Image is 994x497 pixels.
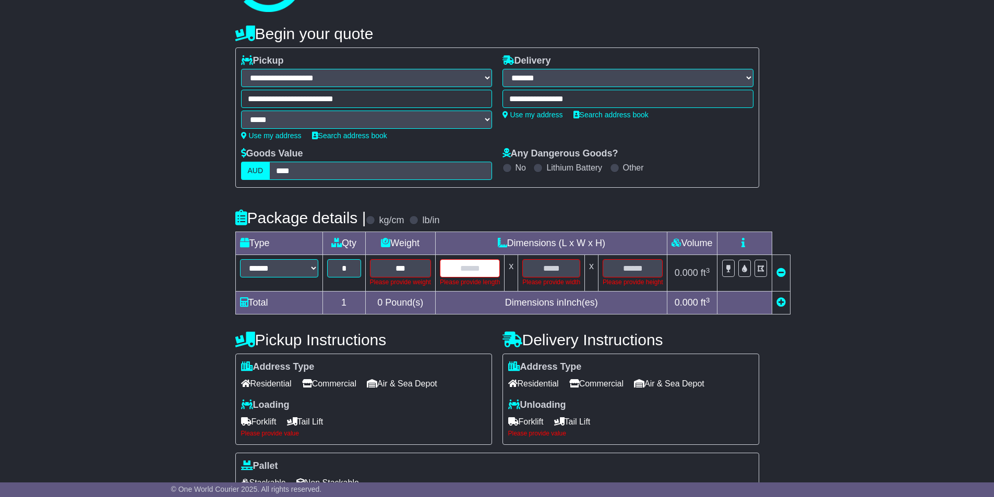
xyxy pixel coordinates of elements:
[776,297,786,308] a: Add new item
[241,460,278,472] label: Pallet
[241,148,303,160] label: Goods Value
[573,111,649,119] a: Search address book
[235,209,366,226] h4: Package details |
[623,163,644,173] label: Other
[235,292,322,314] td: Total
[585,255,598,292] td: x
[508,399,566,411] label: Unloading
[554,414,591,430] span: Tail Lift
[241,475,286,491] span: Stackable
[675,297,698,308] span: 0.000
[502,111,563,119] a: Use my address
[505,255,518,292] td: x
[675,268,698,278] span: 0.000
[367,375,437,392] span: Air & Sea Depot
[667,232,717,255] td: Volume
[322,232,365,255] td: Qty
[312,131,387,140] a: Search address book
[522,277,580,287] div: Please provide width
[365,292,435,314] td: Pound(s)
[235,232,322,255] td: Type
[776,268,786,278] a: Remove this item
[508,430,753,437] div: Please provide value
[508,414,544,430] span: Forklift
[302,375,356,392] span: Commercial
[235,331,492,348] h4: Pickup Instructions
[241,162,270,180] label: AUD
[365,232,435,255] td: Weight
[634,375,704,392] span: Air & Sea Depot
[706,266,710,274] sup: 3
[502,55,551,67] label: Delivery
[296,475,359,491] span: Non Stackable
[241,55,284,67] label: Pickup
[569,375,624,392] span: Commercial
[171,485,322,493] span: © One World Courier 2025. All rights reserved.
[422,215,439,226] label: lb/in
[377,297,382,308] span: 0
[379,215,404,226] label: kg/cm
[701,297,710,308] span: ft
[235,25,759,42] h4: Begin your quote
[701,268,710,278] span: ft
[241,414,277,430] span: Forklift
[241,430,486,437] div: Please provide value
[241,399,290,411] label: Loading
[241,361,315,373] label: Address Type
[508,361,582,373] label: Address Type
[435,232,667,255] td: Dimensions (L x W x H)
[241,375,292,392] span: Residential
[546,163,602,173] label: Lithium Battery
[508,375,559,392] span: Residential
[241,131,302,140] a: Use my address
[322,292,365,314] td: 1
[435,292,667,314] td: Dimensions in Inch(es)
[287,414,324,430] span: Tail Lift
[516,163,526,173] label: No
[502,148,618,160] label: Any Dangerous Goods?
[502,331,759,348] h4: Delivery Instructions
[370,277,431,287] div: Please provide weight
[603,277,663,287] div: Please provide height
[440,277,500,287] div: Please provide length
[706,296,710,304] sup: 3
